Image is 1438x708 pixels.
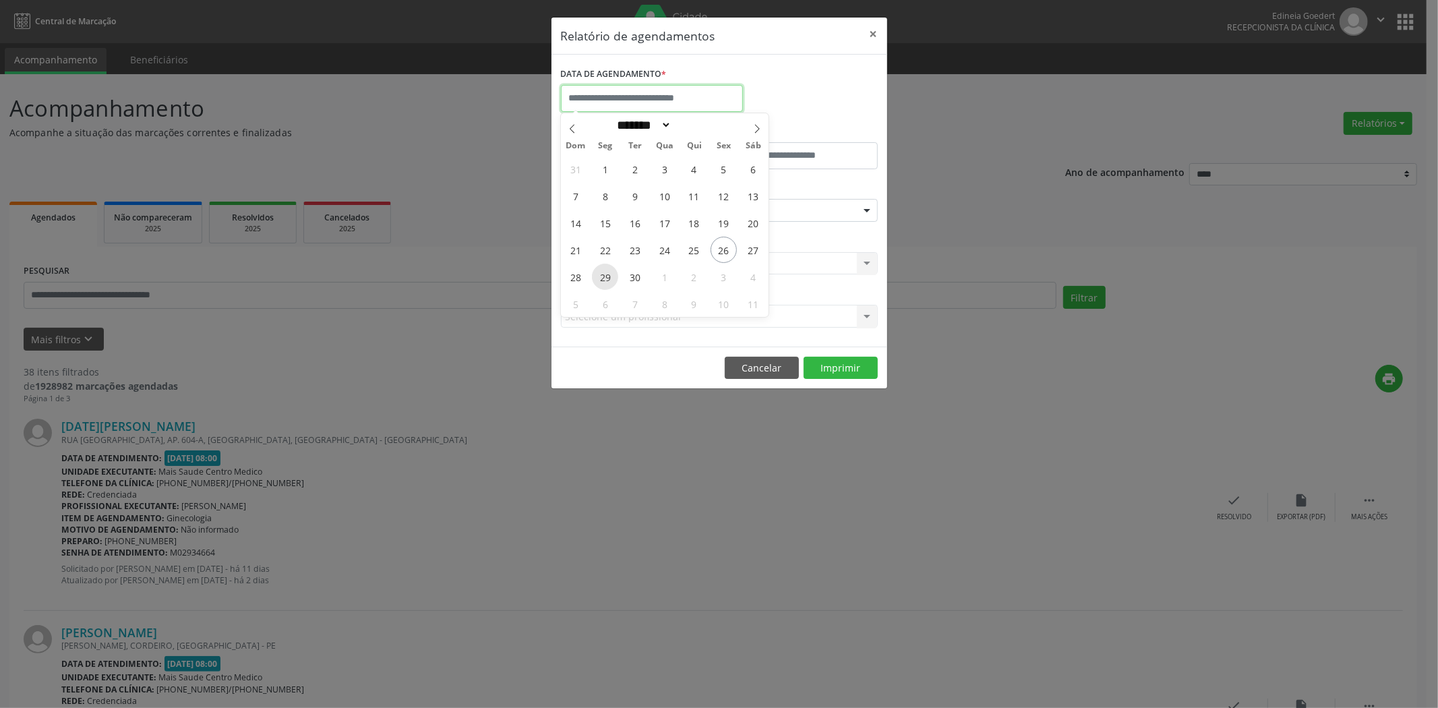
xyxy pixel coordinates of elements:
[562,237,589,263] span: Setembro 21, 2025
[740,210,767,236] span: Setembro 20, 2025
[725,357,799,380] button: Cancelar
[651,183,678,209] span: Setembro 10, 2025
[740,183,767,209] span: Setembro 13, 2025
[622,264,648,290] span: Setembro 30, 2025
[711,237,737,263] span: Setembro 26, 2025
[681,210,707,236] span: Setembro 18, 2025
[620,142,650,150] span: Ter
[711,156,737,182] span: Setembro 5, 2025
[681,237,707,263] span: Setembro 25, 2025
[650,142,680,150] span: Qua
[562,291,589,317] span: Outubro 5, 2025
[651,156,678,182] span: Setembro 3, 2025
[592,264,618,290] span: Setembro 29, 2025
[591,142,620,150] span: Seg
[681,156,707,182] span: Setembro 4, 2025
[711,264,737,290] span: Outubro 3, 2025
[804,357,878,380] button: Imprimir
[592,210,618,236] span: Setembro 15, 2025
[711,183,737,209] span: Setembro 12, 2025
[592,156,618,182] span: Setembro 1, 2025
[562,156,589,182] span: Agosto 31, 2025
[711,210,737,236] span: Setembro 19, 2025
[681,264,707,290] span: Outubro 2, 2025
[671,118,716,132] input: Year
[681,183,707,209] span: Setembro 11, 2025
[592,291,618,317] span: Outubro 6, 2025
[562,183,589,209] span: Setembro 7, 2025
[739,142,769,150] span: Sáb
[711,291,737,317] span: Outubro 10, 2025
[592,183,618,209] span: Setembro 8, 2025
[622,210,648,236] span: Setembro 16, 2025
[622,237,648,263] span: Setembro 23, 2025
[740,291,767,317] span: Outubro 11, 2025
[562,210,589,236] span: Setembro 14, 2025
[651,237,678,263] span: Setembro 24, 2025
[680,142,709,150] span: Qui
[622,156,648,182] span: Setembro 2, 2025
[562,264,589,290] span: Setembro 28, 2025
[561,64,667,85] label: DATA DE AGENDAMENTO
[651,291,678,317] span: Outubro 8, 2025
[613,118,672,132] select: Month
[740,156,767,182] span: Setembro 6, 2025
[622,183,648,209] span: Setembro 9, 2025
[561,27,715,45] h5: Relatório de agendamentos
[651,210,678,236] span: Setembro 17, 2025
[651,264,678,290] span: Outubro 1, 2025
[740,264,767,290] span: Outubro 4, 2025
[723,121,878,142] label: ATÉ
[681,291,707,317] span: Outubro 9, 2025
[860,18,887,51] button: Close
[709,142,739,150] span: Sex
[592,237,618,263] span: Setembro 22, 2025
[622,291,648,317] span: Outubro 7, 2025
[740,237,767,263] span: Setembro 27, 2025
[561,142,591,150] span: Dom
